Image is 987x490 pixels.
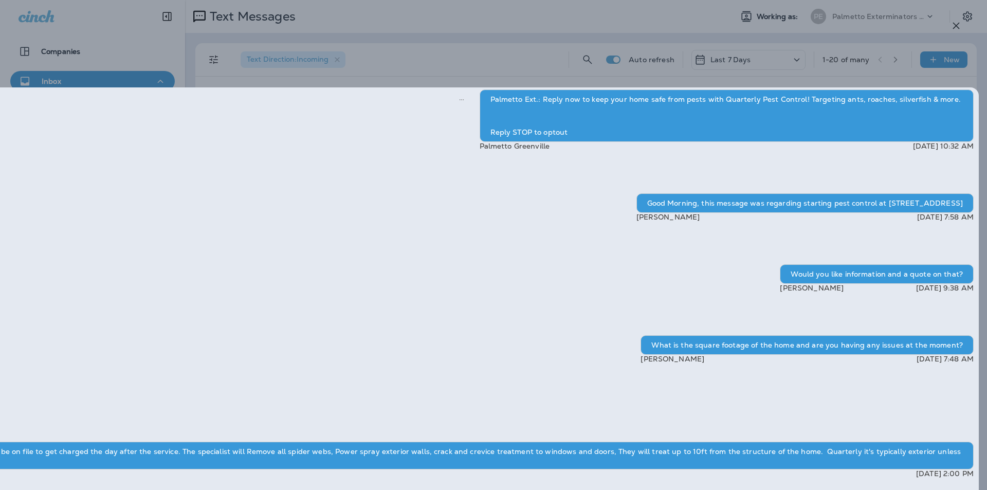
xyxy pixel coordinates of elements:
div: What is the square footage of the home and are you having any issues at the moment? [641,335,974,355]
p: [PERSON_NAME] [641,355,704,363]
div: Would you like information and a quote on that? [780,264,974,284]
div: Good Morning, this message was regarding starting pest control at [STREET_ADDRESS] [636,193,974,213]
p: [DATE] 2:00 PM [916,469,974,478]
p: [DATE] 7:58 AM [917,213,974,221]
p: [DATE] 9:38 AM [916,284,974,292]
p: [PERSON_NAME] [636,213,700,221]
div: Palmetto Ext.: Reply now to keep your home safe from pests with Quarterly Pest Control! Targeting... [480,89,974,142]
span: Sent [459,94,464,103]
p: [DATE] 7:48 AM [917,355,974,363]
p: [PERSON_NAME] [780,284,844,292]
p: Palmetto Greenville [480,142,550,150]
p: [DATE] 10:32 AM [913,142,974,150]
